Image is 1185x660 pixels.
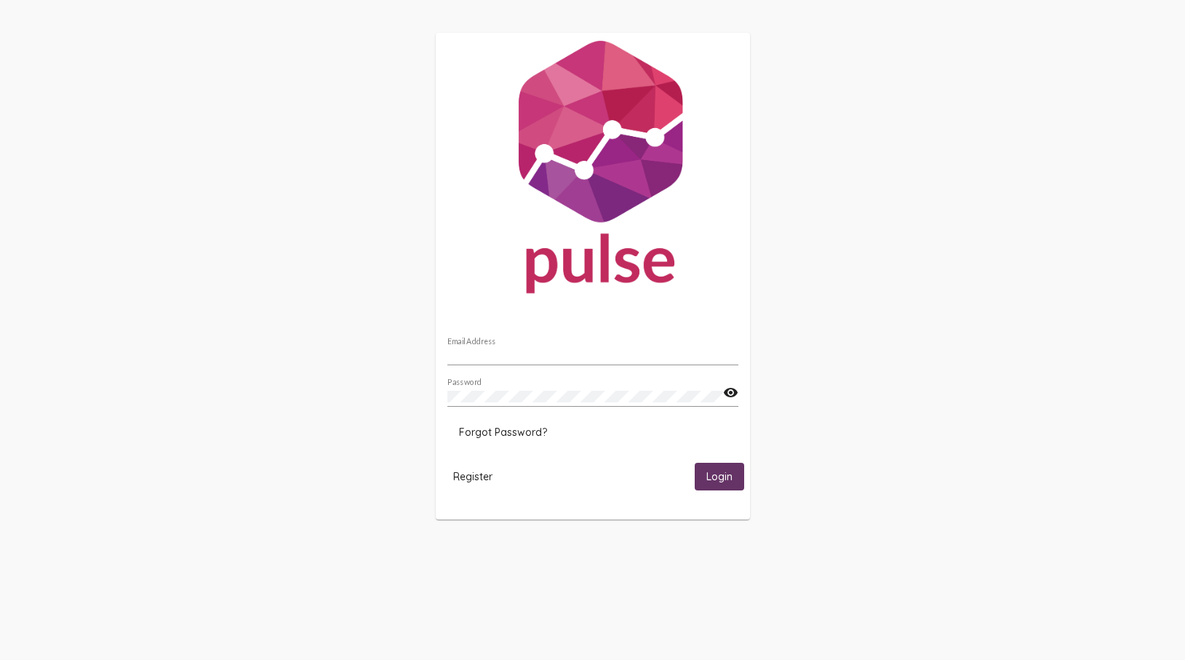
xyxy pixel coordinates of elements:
button: Login [695,463,744,490]
img: Pulse For Good Logo [436,33,750,308]
button: Register [442,463,504,490]
button: Forgot Password? [447,419,559,445]
span: Forgot Password? [459,426,547,439]
span: Login [706,471,733,484]
mat-icon: visibility [723,384,738,402]
span: Register [453,470,492,483]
